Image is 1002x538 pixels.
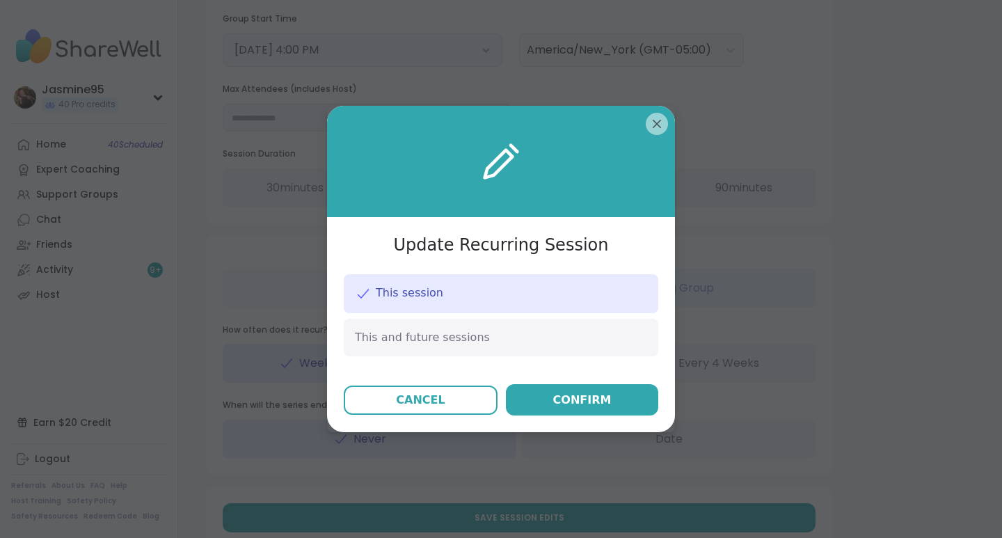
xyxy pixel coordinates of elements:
[396,392,445,409] div: Cancel
[355,330,490,345] span: This and future sessions
[553,392,612,409] div: Confirm
[376,285,443,301] span: This session
[344,386,498,415] button: Cancel
[394,234,609,258] h3: Update Recurring Session
[506,384,658,416] button: Confirm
